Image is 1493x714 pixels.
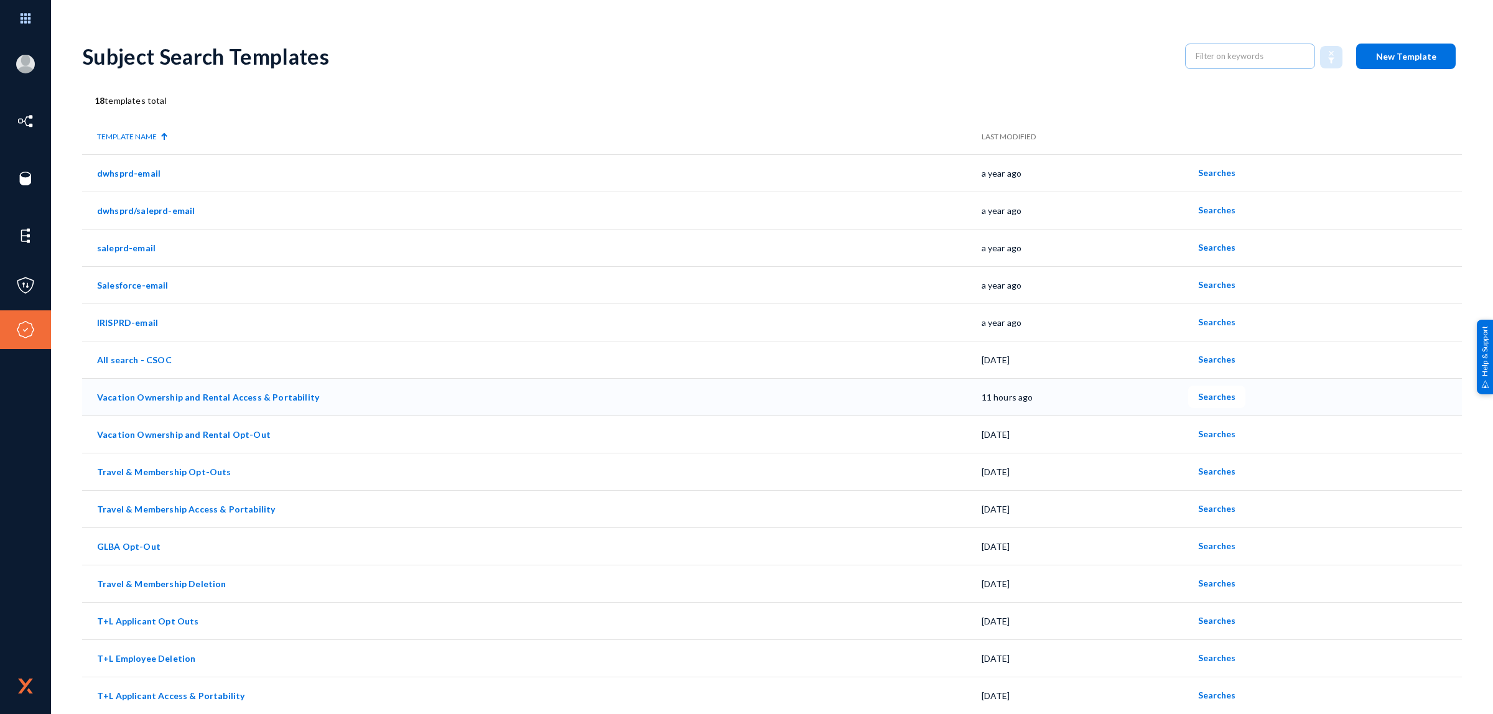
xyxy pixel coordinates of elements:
td: [DATE] [982,677,1188,714]
button: Searches [1188,311,1245,333]
div: Template Name [97,131,157,142]
a: T+L Employee Deletion [97,653,195,664]
div: Template Name [97,131,982,142]
span: Searches [1198,279,1235,290]
span: Searches [1198,540,1235,551]
a: Travel & Membership Deletion [97,578,226,589]
span: Searches [1198,578,1235,588]
td: a year ago [982,154,1188,192]
button: Searches [1188,498,1245,520]
button: Searches [1188,535,1245,557]
td: [DATE] [982,341,1188,378]
td: [DATE] [982,565,1188,602]
td: [DATE] [982,527,1188,565]
a: Salesforce-email [97,280,169,290]
a: GLBA Opt-Out [97,541,160,552]
button: Searches [1188,162,1245,184]
span: Searches [1198,429,1235,439]
div: Subject Search Templates [82,44,1173,69]
button: Searches [1188,386,1245,408]
button: Searches [1188,647,1245,669]
img: blank-profile-picture.png [16,55,35,73]
img: icon-policies.svg [16,276,35,295]
div: templates total [82,94,1462,107]
td: [DATE] [982,639,1188,677]
td: [DATE] [982,415,1188,453]
a: dwhsprd-email [97,168,160,178]
span: Searches [1198,167,1235,178]
a: dwhsprd/saleprd-email [97,205,195,216]
span: Searches [1198,690,1235,700]
td: a year ago [982,266,1188,304]
a: Vacation Ownership and Rental Opt-Out [97,429,271,440]
button: Searches [1188,274,1245,296]
button: Searches [1188,460,1245,483]
td: [DATE] [982,453,1188,490]
a: T+L Applicant Access & Portability [97,690,244,701]
a: IRISPRD-email [97,317,158,328]
a: Vacation Ownership and Rental Access & Portability [97,392,319,402]
span: Searches [1198,354,1235,364]
button: Searches [1188,423,1245,445]
img: icon-inventory.svg [16,112,35,131]
td: a year ago [982,192,1188,229]
th: Last Modified [982,119,1188,154]
span: Searches [1198,317,1235,327]
button: Searches [1188,684,1245,707]
button: Searches [1188,236,1245,259]
td: [DATE] [982,490,1188,527]
img: app launcher [7,5,44,32]
td: a year ago [982,304,1188,341]
button: Searches [1188,610,1245,632]
b: 18 [95,95,105,106]
span: Searches [1198,503,1235,514]
button: Searches [1188,199,1245,221]
img: icon-compliance.svg [16,320,35,339]
button: Searches [1188,572,1245,595]
span: Searches [1198,391,1235,402]
a: All search - CSOC [97,355,172,365]
span: Searches [1198,652,1235,663]
span: Searches [1198,242,1235,253]
span: Searches [1198,205,1235,215]
button: Searches [1188,348,1245,371]
span: Searches [1198,466,1235,476]
input: Filter on keywords [1196,47,1305,65]
div: Help & Support [1477,320,1493,394]
td: [DATE] [982,602,1188,639]
img: icon-sources.svg [16,169,35,188]
a: saleprd-email [97,243,156,253]
span: Searches [1198,615,1235,626]
img: icon-elements.svg [16,226,35,245]
a: Travel & Membership Opt-Outs [97,466,231,477]
img: help_support.svg [1481,380,1489,388]
button: New Template [1356,44,1456,69]
a: T+L Applicant Opt Outs [97,616,199,626]
span: New Template [1376,51,1436,62]
td: a year ago [982,229,1188,266]
td: 11 hours ago [982,378,1188,415]
a: Travel & Membership Access & Portability [97,504,275,514]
